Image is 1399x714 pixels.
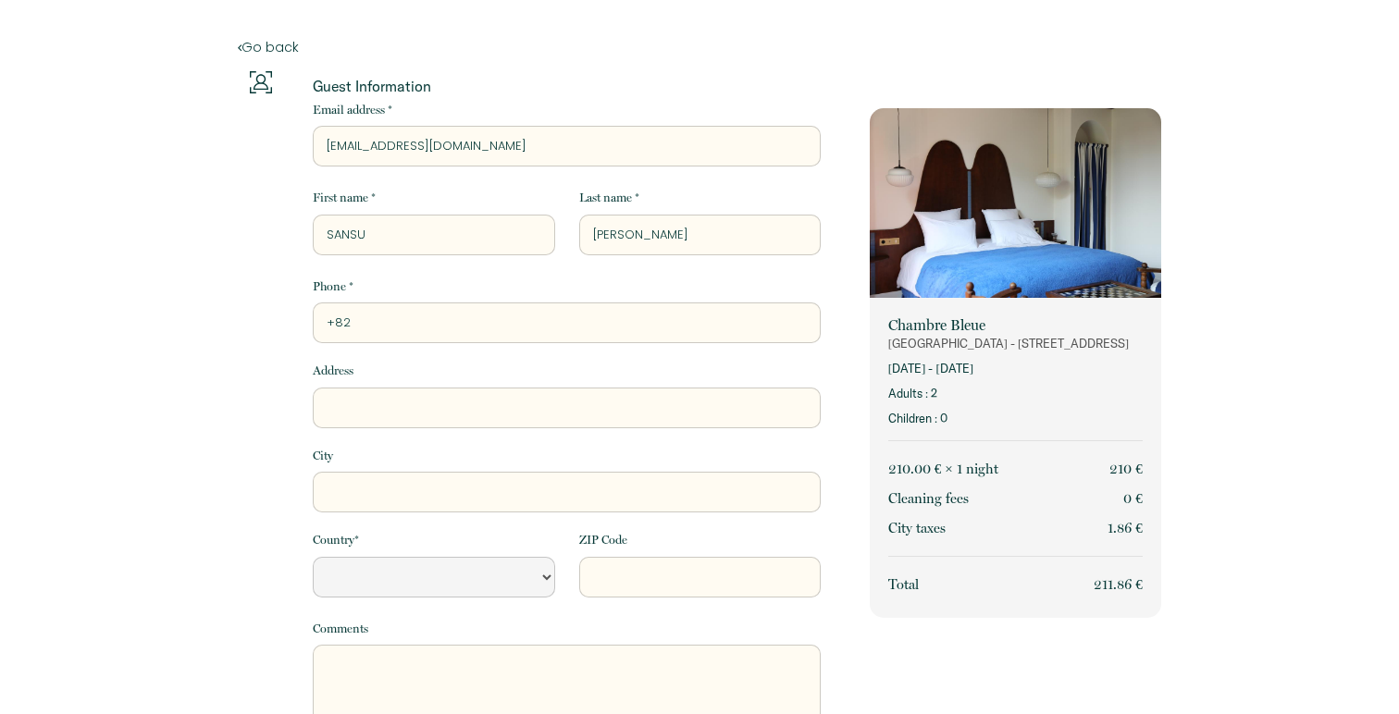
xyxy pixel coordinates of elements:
label: Phone * [313,277,353,296]
p: 0 € [1123,487,1143,510]
select: Default select example [313,557,554,597]
label: Comments [313,620,368,638]
p: Adults : 2 [888,385,1143,402]
span: Total [888,576,919,593]
label: City [313,447,333,465]
p: Guest Information [313,77,821,95]
span: 211.86 € [1094,576,1143,593]
a: Go back [238,37,1161,57]
p: [GEOGRAPHIC_DATA] - [STREET_ADDRESS] [888,335,1143,352]
p: Children : 0 [888,410,1143,427]
label: Country [313,531,359,549]
p: Cleaning fees [888,487,969,510]
p: 210.00 € × 1 night [888,458,998,480]
p: 1.86 € [1108,517,1143,539]
p: 210 € [1109,458,1143,480]
label: Email address * [313,101,392,119]
p: Chambre Bleue [888,316,1143,335]
p: City taxes [888,517,946,539]
img: rental-image [870,108,1161,302]
label: Last name * [579,189,639,207]
label: Address [313,362,353,380]
img: guests-info [250,71,272,93]
p: [DATE] - [DATE] [888,360,1143,377]
label: ZIP Code [579,531,627,549]
label: First name * [313,189,376,207]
